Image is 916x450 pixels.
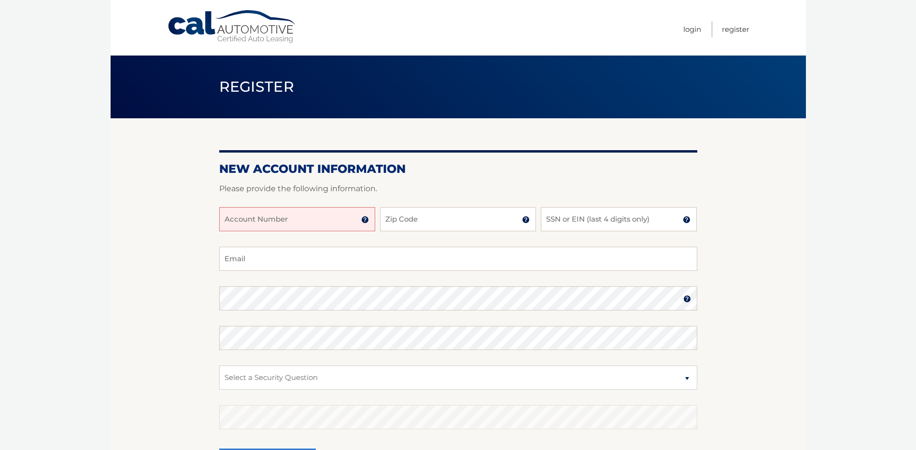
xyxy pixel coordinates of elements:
p: Please provide the following information. [219,182,697,196]
a: Cal Automotive [167,10,297,44]
input: SSN or EIN (last 4 digits only) [541,207,697,231]
img: tooltip.svg [522,216,530,224]
input: Account Number [219,207,375,231]
input: Zip Code [380,207,536,231]
a: Register [722,21,749,37]
span: Register [219,78,295,96]
h2: New Account Information [219,162,697,176]
a: Login [683,21,701,37]
img: tooltip.svg [683,216,691,224]
input: Email [219,247,697,271]
img: tooltip.svg [683,295,691,303]
img: tooltip.svg [361,216,369,224]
